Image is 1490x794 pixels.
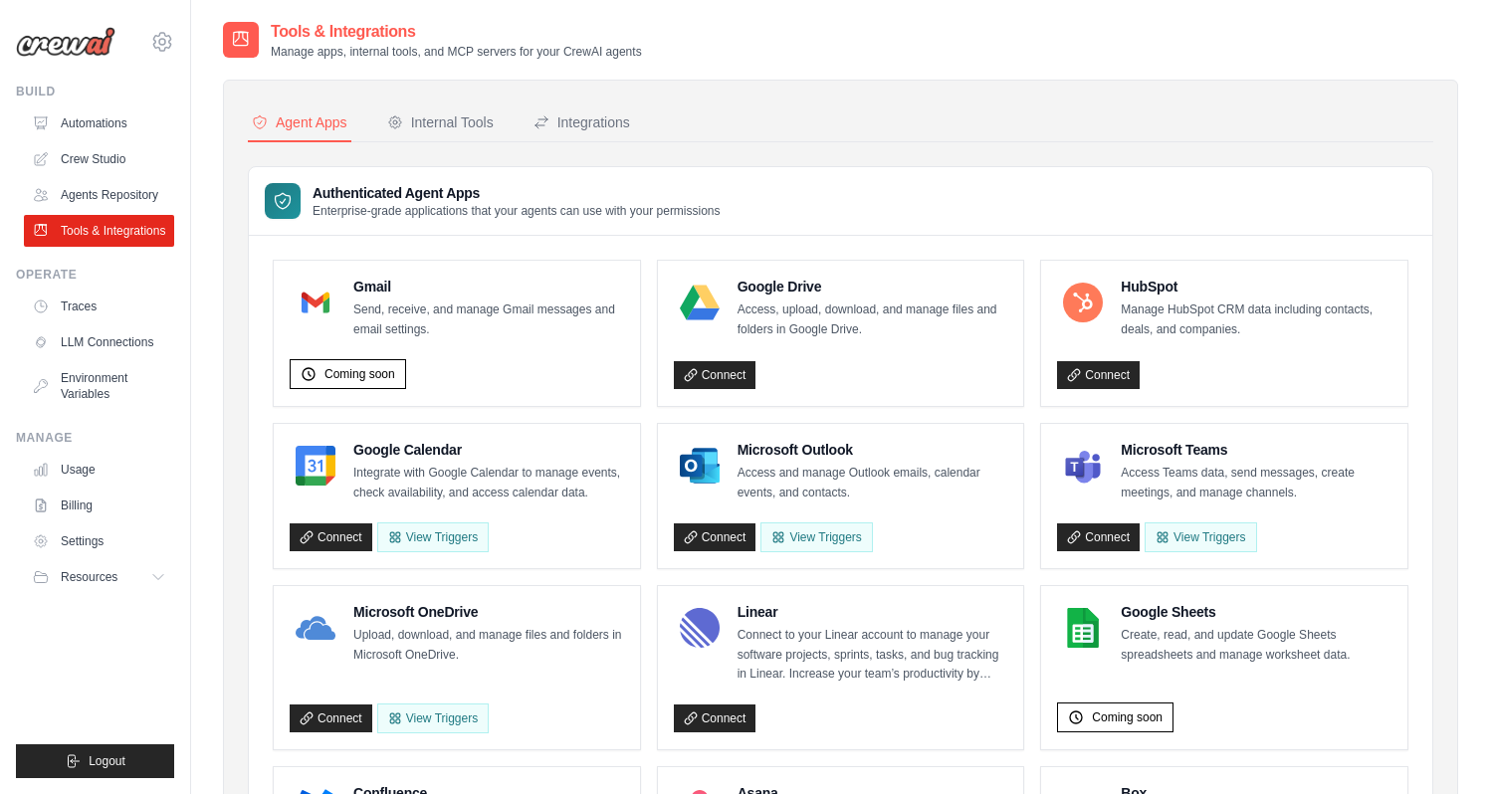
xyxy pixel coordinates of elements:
button: Agent Apps [248,104,351,142]
h4: Microsoft OneDrive [353,602,624,622]
div: Agent Apps [252,112,347,132]
a: Tools & Integrations [24,215,174,247]
p: Access and manage Outlook emails, calendar events, and contacts. [738,464,1008,502]
button: Internal Tools [383,104,498,142]
img: HubSpot Logo [1063,283,1103,322]
a: Connect [674,704,756,732]
img: Linear Logo [680,608,720,648]
h4: Microsoft Outlook [738,440,1008,460]
img: Google Drive Logo [680,283,720,322]
a: Settings [24,525,174,557]
span: Coming soon [324,366,395,382]
a: Automations [24,107,174,139]
a: Agents Repository [24,179,174,211]
p: Enterprise-grade applications that your agents can use with your permissions [313,203,721,219]
a: Connect [674,361,756,389]
a: Crew Studio [24,143,174,175]
div: Operate [16,267,174,283]
a: Connect [1057,361,1140,389]
p: Manage HubSpot CRM data including contacts, deals, and companies. [1121,300,1391,339]
div: Integrations [533,112,630,132]
img: Microsoft Outlook Logo [680,446,720,486]
h2: Tools & Integrations [271,20,642,44]
a: Environment Variables [24,362,174,410]
a: Usage [24,454,174,486]
span: Resources [61,569,117,585]
button: Logout [16,744,174,778]
a: Billing [24,490,174,521]
h4: HubSpot [1121,277,1391,297]
img: Logo [16,27,115,57]
a: Connect [1057,523,1140,551]
p: Access, upload, download, and manage files and folders in Google Drive. [738,300,1008,339]
button: Integrations [530,104,634,142]
p: Upload, download, and manage files and folders in Microsoft OneDrive. [353,626,624,665]
button: Resources [24,561,174,593]
a: Connect [290,704,372,732]
h4: Gmail [353,277,624,297]
h3: Authenticated Agent Apps [313,183,721,203]
a: Connect [674,523,756,551]
h4: Google Calendar [353,440,624,460]
button: View Triggers [377,522,489,552]
img: Microsoft OneDrive Logo [296,608,335,648]
img: Google Calendar Logo [296,446,335,486]
h4: Microsoft Teams [1121,440,1391,460]
img: Microsoft Teams Logo [1063,446,1103,486]
span: Logout [89,753,125,769]
span: Coming soon [1092,709,1163,725]
h4: Linear [738,602,1008,622]
img: Google Sheets Logo [1063,608,1103,648]
p: Connect to your Linear account to manage your software projects, sprints, tasks, and bug tracking... [738,626,1008,685]
a: Connect [290,523,372,551]
p: Create, read, and update Google Sheets spreadsheets and manage worksheet data. [1121,626,1391,665]
div: Build [16,84,174,99]
: View Triggers [760,522,872,552]
: View Triggers [377,703,489,733]
h4: Google Sheets [1121,602,1391,622]
p: Access Teams data, send messages, create meetings, and manage channels. [1121,464,1391,502]
: View Triggers [1145,522,1256,552]
a: Traces [24,291,174,322]
p: Integrate with Google Calendar to manage events, check availability, and access calendar data. [353,464,624,502]
div: Manage [16,430,174,446]
div: Internal Tools [387,112,494,132]
p: Send, receive, and manage Gmail messages and email settings. [353,300,624,339]
a: LLM Connections [24,326,174,358]
h4: Google Drive [738,277,1008,297]
p: Manage apps, internal tools, and MCP servers for your CrewAI agents [271,44,642,60]
img: Gmail Logo [296,283,335,322]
